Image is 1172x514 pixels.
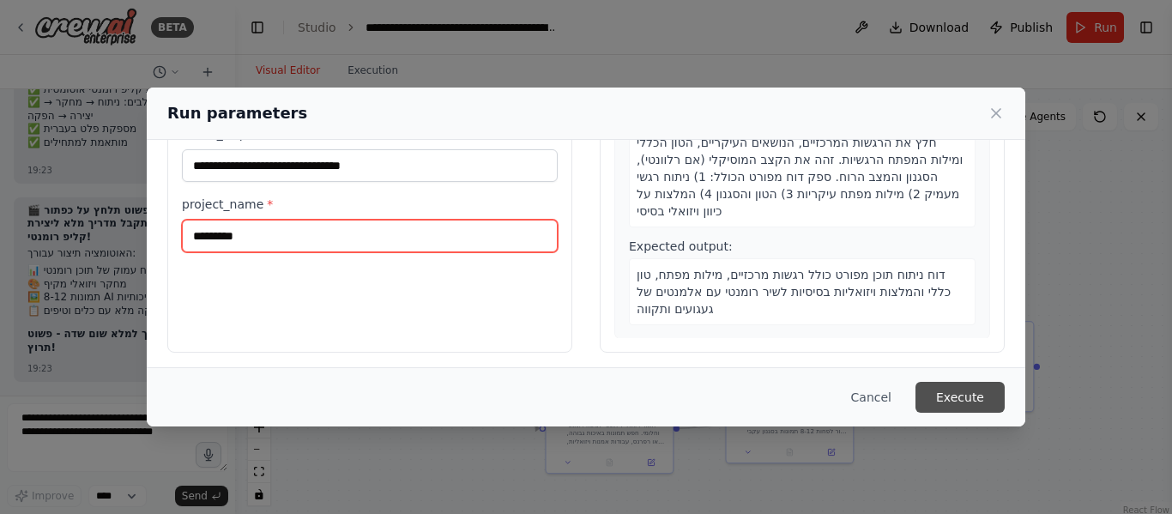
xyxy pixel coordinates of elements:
[915,382,1005,413] button: Execute
[167,101,307,125] h2: Run parameters
[182,196,558,213] label: project_name
[637,268,951,316] span: דוח ניתוח תוכן מפורט כולל רגשות מרכזיים, מילות מפתח, טון כללי והמלצות ויזואליות בסיסיות לשיר רומנ...
[637,84,963,218] span: נתח תוכן מוסיקלי וטקסטואלי גנרי ליצירת קליפ מוסיקה. אם לא סופק תוכן ספציפי, השתמש בדוגמה זו: שיר ...
[837,382,905,413] button: Cancel
[629,239,733,253] span: Expected output:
